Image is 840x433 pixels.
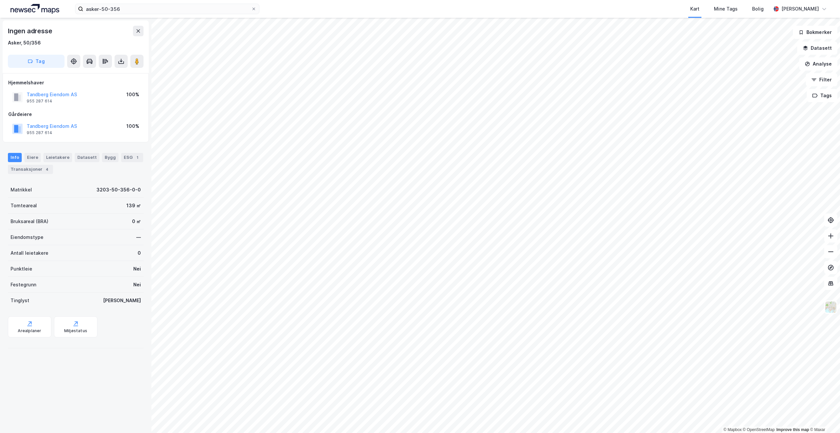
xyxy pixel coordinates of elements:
[24,153,41,162] div: Eiere
[8,79,143,87] div: Hjemmelshaver
[690,5,699,13] div: Kart
[11,265,32,273] div: Punktleie
[807,89,837,102] button: Tags
[11,297,29,304] div: Tinglyst
[11,249,48,257] div: Antall leietakere
[18,328,41,333] div: Arealplaner
[8,39,41,47] div: Asker, 50/356
[126,202,141,210] div: 139 ㎡
[134,154,141,161] div: 1
[807,401,840,433] iframe: Chat Widget
[776,427,809,432] a: Improve this map
[743,427,775,432] a: OpenStreetMap
[44,166,50,173] div: 4
[11,186,32,194] div: Matrikkel
[807,401,840,433] div: Kontrollprogram for chat
[27,99,52,104] div: 955 287 614
[793,26,837,39] button: Bokmerker
[11,202,37,210] div: Tomteareal
[136,233,141,241] div: —
[797,42,837,55] button: Datasett
[64,328,87,333] div: Miljøstatus
[752,5,764,13] div: Bolig
[133,281,141,289] div: Nei
[102,153,118,162] div: Bygg
[8,110,143,118] div: Gårdeiere
[781,5,819,13] div: [PERSON_NAME]
[43,153,72,162] div: Leietakere
[27,130,52,135] div: 955 287 614
[723,427,742,432] a: Mapbox
[133,265,141,273] div: Nei
[132,217,141,225] div: 0 ㎡
[121,153,143,162] div: ESG
[75,153,99,162] div: Datasett
[103,297,141,304] div: [PERSON_NAME]
[138,249,141,257] div: 0
[96,186,141,194] div: 3203-50-356-0-0
[714,5,738,13] div: Mine Tags
[11,281,36,289] div: Festegrunn
[825,301,837,313] img: Z
[8,55,65,68] button: Tag
[126,122,139,130] div: 100%
[8,165,53,174] div: Transaksjoner
[11,233,43,241] div: Eiendomstype
[11,217,48,225] div: Bruksareal (BRA)
[8,26,53,36] div: Ingen adresse
[126,91,139,99] div: 100%
[799,57,837,71] button: Analyse
[806,73,837,86] button: Filter
[83,4,251,14] input: Søk på adresse, matrikkel, gårdeiere, leietakere eller personer
[8,153,22,162] div: Info
[11,4,59,14] img: logo.a4113a55bc3d86da70a041830d287a7e.svg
